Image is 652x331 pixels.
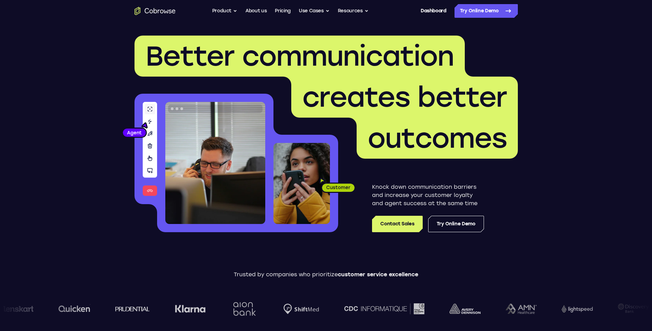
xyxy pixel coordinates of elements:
img: CDC Informatique [340,303,420,314]
span: outcomes [368,122,507,155]
span: customer service excellence [338,271,418,278]
span: Better communication [145,40,454,72]
button: Use Cases [299,4,330,18]
img: Aion Bank [226,295,254,323]
a: About us [245,4,267,18]
a: Try Online Demo [428,216,484,232]
button: Product [212,4,238,18]
a: Contact Sales [372,216,422,232]
a: Pricing [275,4,291,18]
img: A customer holding their phone [273,143,330,224]
a: Go to the home page [135,7,176,15]
img: Lightspeed [557,305,588,312]
a: Try Online Demo [455,4,518,18]
span: creates better [302,81,507,114]
a: Dashboard [421,4,446,18]
img: prudential [111,306,145,312]
img: avery-dennison [445,304,476,314]
img: A customer support agent talking on the phone [165,102,265,224]
img: Shiftmed [279,304,315,314]
p: Knock down communication barriers and increase your customer loyalty and agent success at the sam... [372,183,484,208]
img: AMN Healthcare [501,304,532,314]
img: Klarna [170,305,201,313]
button: Resources [338,4,369,18]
